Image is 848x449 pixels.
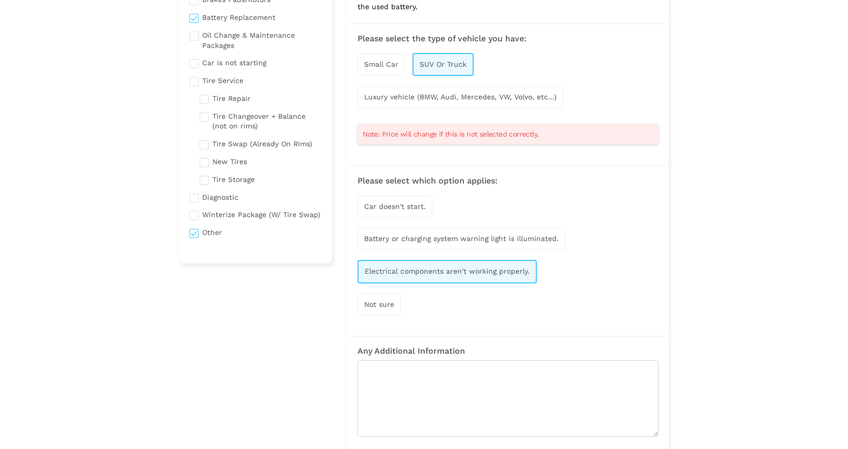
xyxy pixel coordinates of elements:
[364,60,398,68] span: Small Car
[364,93,557,101] span: Luxury vehicle (BMW, Audi, Mercedes, VW, Volvo, etc...)
[363,129,538,139] span: Note: Price will change if this is not selected correctly.
[364,300,394,308] span: Not sure
[365,267,530,275] span: Electrical components aren't working properly.
[358,34,659,43] h3: Please select the type of vehicle you have:
[420,60,467,68] span: SUV Or Truck
[364,202,426,210] span: Car doesn't start.
[358,347,659,356] h3: Any Additional Information
[364,234,559,243] span: Battery or charging system warning light is illuminated.
[358,176,659,186] h3: Please select which option applies:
